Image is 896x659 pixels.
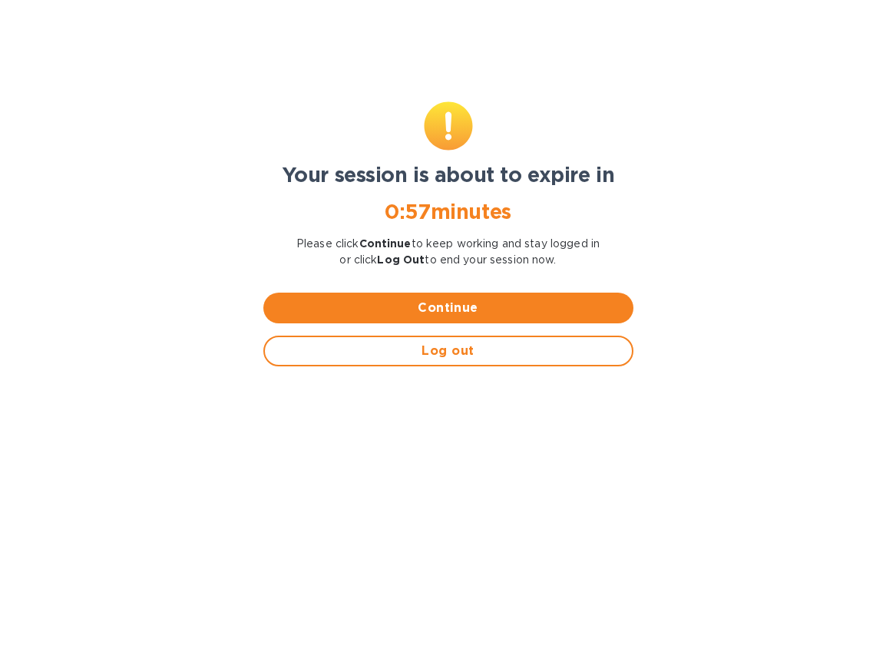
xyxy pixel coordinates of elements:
span: Continue [276,299,621,317]
h1: 0 : 57 minutes [263,200,633,224]
b: Continue [359,237,412,250]
button: Log out [263,336,633,366]
b: Log Out [377,253,425,266]
span: Log out [277,342,620,360]
h1: Your session is about to expire in [263,163,633,187]
button: Continue [263,293,633,323]
p: Please click to keep working and stay logged in or click to end your session now. [263,236,633,268]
